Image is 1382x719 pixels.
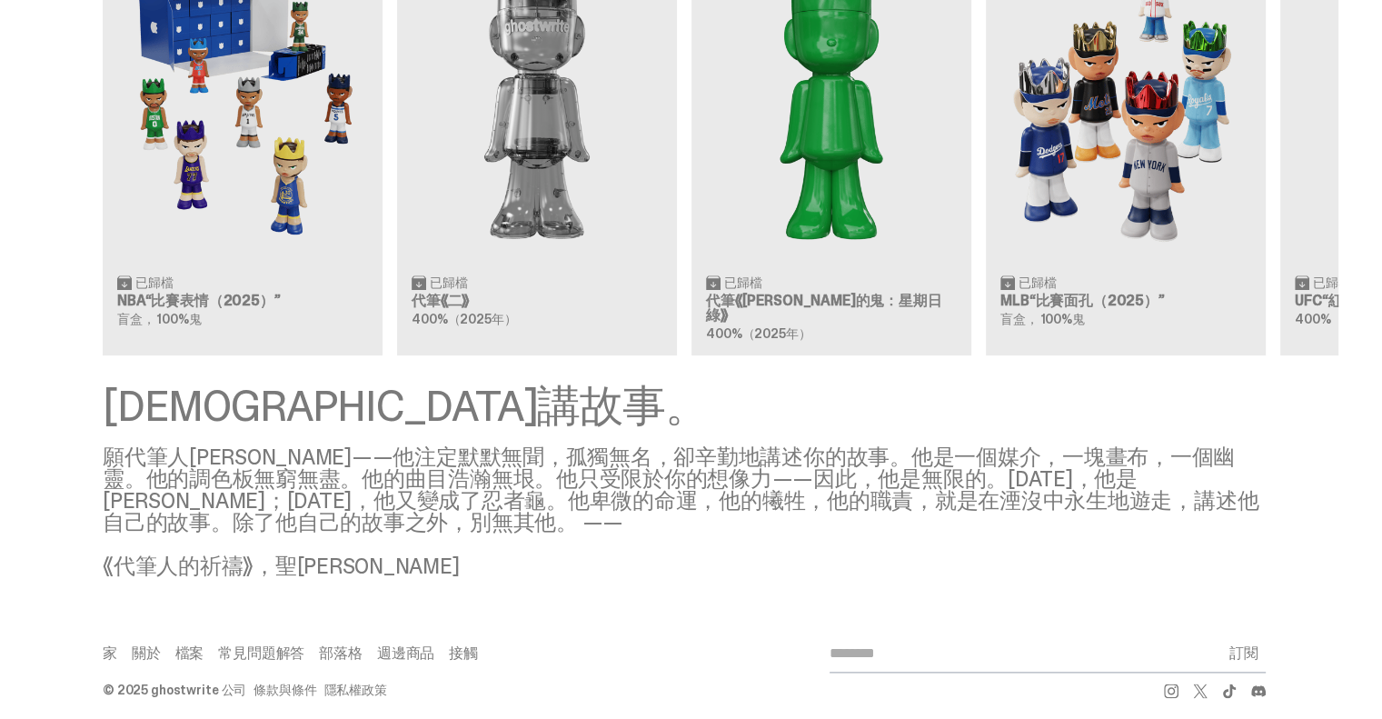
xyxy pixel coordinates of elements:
font: 隱私權政策 [324,682,387,698]
a: 部落格 [319,646,363,661]
a: 接觸 [449,646,478,661]
font: 100%鬼 [1040,311,1084,327]
font: 已歸檔 [1313,275,1351,291]
font: 已歸檔 [724,275,762,291]
font: 接觸 [449,644,478,663]
font: 部落格 [319,644,363,663]
font: 家 [103,644,117,663]
font: 已歸檔 [1019,275,1057,291]
font: 代筆《二》 [412,291,469,310]
font: MLB“比賽面孔（2025）” [1000,291,1165,310]
font: 已歸檔 [430,275,468,291]
font: 400%（2025年） [412,311,516,327]
font: 條款與條件 [254,682,316,698]
font: 100%鬼 [157,311,201,327]
a: 條款與條件 [254,684,316,696]
font: 盲盒， [1000,311,1039,327]
button: 訂閱 [1222,635,1266,672]
font: 盲盒， [117,311,155,327]
a: 家 [103,646,117,661]
a: 常見問題解答 [218,646,304,661]
a: 週邊商品 [377,646,434,661]
font: 檔案 [175,644,204,663]
font: 常見問題解答 [218,644,304,663]
font: UFC“紅寶石” [1295,291,1377,310]
font: 訂閱 [1229,644,1258,663]
font: 週邊商品 [377,644,434,663]
font: [DEMOGRAPHIC_DATA]講故事。 [103,377,708,434]
a: 隱私權政策 [324,684,387,696]
font: 已歸檔 [135,275,174,291]
font: 《代筆人的祈禱》，聖[PERSON_NAME] [103,552,459,580]
font: © 2025 ghostwrite 公司 [103,682,246,698]
font: 400%（2025年） [706,325,810,342]
a: 檔案 [175,646,204,661]
a: 關於 [132,646,161,661]
font: 願代筆人[PERSON_NAME]——他注定默默無聞，孤獨無名，卻辛勤地講述你的故事。他是一個媒介，一塊畫布，一個幽靈。他的調色板無窮無盡。他的曲目浩瀚無垠。他只受限於你的想像力——因此，他是無... [103,443,1258,536]
font: 代筆《[PERSON_NAME]的鬼：星期日綠》 [706,291,941,325]
font: 關於 [132,644,161,663]
font: NBA“比賽表情（2025）” [117,291,281,310]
